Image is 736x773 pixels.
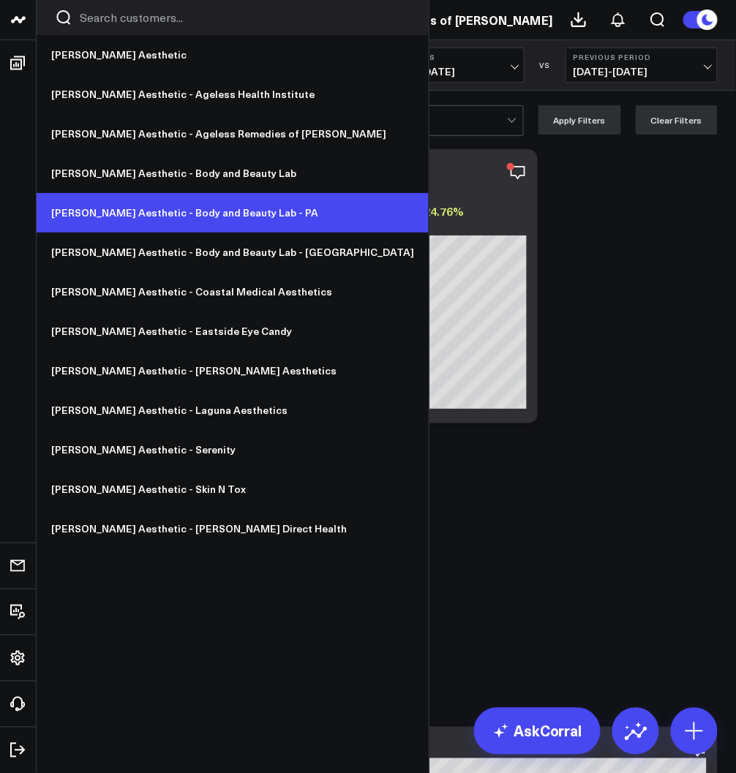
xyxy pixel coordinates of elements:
[372,48,525,83] button: Last 7 Days[DATE]-[DATE]
[55,9,72,26] button: Search customers button
[636,105,718,135] button: Clear Filters
[424,203,464,219] span: 24.76%
[37,272,429,312] a: [PERSON_NAME] Aesthetic - Coastal Medical Aesthetics
[37,312,429,351] a: [PERSON_NAME] Aesthetic - Eastside Eye Candy
[37,193,429,233] a: [PERSON_NAME] Aesthetic - Body and Beauty Lab - PA
[538,105,621,135] button: Apply Filters
[80,10,410,26] input: Search customers input
[532,61,558,69] div: VS
[37,75,429,114] a: [PERSON_NAME] Aesthetic - Ageless Health Institute
[380,66,517,78] span: [DATE] - [DATE]
[37,35,429,75] a: [PERSON_NAME] Aesthetic
[37,114,429,154] a: [PERSON_NAME] Aesthetic - Ageless Remedies of [PERSON_NAME]
[37,154,429,193] a: [PERSON_NAME] Aesthetic - Body and Beauty Lab
[37,509,429,548] a: [PERSON_NAME] Aesthetic - [PERSON_NAME] Direct Health
[37,351,429,391] a: [PERSON_NAME] Aesthetic - [PERSON_NAME] Aesthetics
[380,53,517,61] b: Last 7 Days
[37,470,429,509] a: [PERSON_NAME] Aesthetic - Skin N Tox
[566,48,718,83] button: Previous Period[DATE]-[DATE]
[37,430,429,470] a: [PERSON_NAME] Aesthetic - Serenity
[574,53,710,61] b: Previous Period
[474,708,601,755] a: AskCorral
[574,66,710,78] span: [DATE] - [DATE]
[37,233,429,272] a: [PERSON_NAME] Aesthetic - Body and Beauty Lab - [GEOGRAPHIC_DATA]
[37,391,429,430] a: [PERSON_NAME] Aesthetic - Laguna Aesthetics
